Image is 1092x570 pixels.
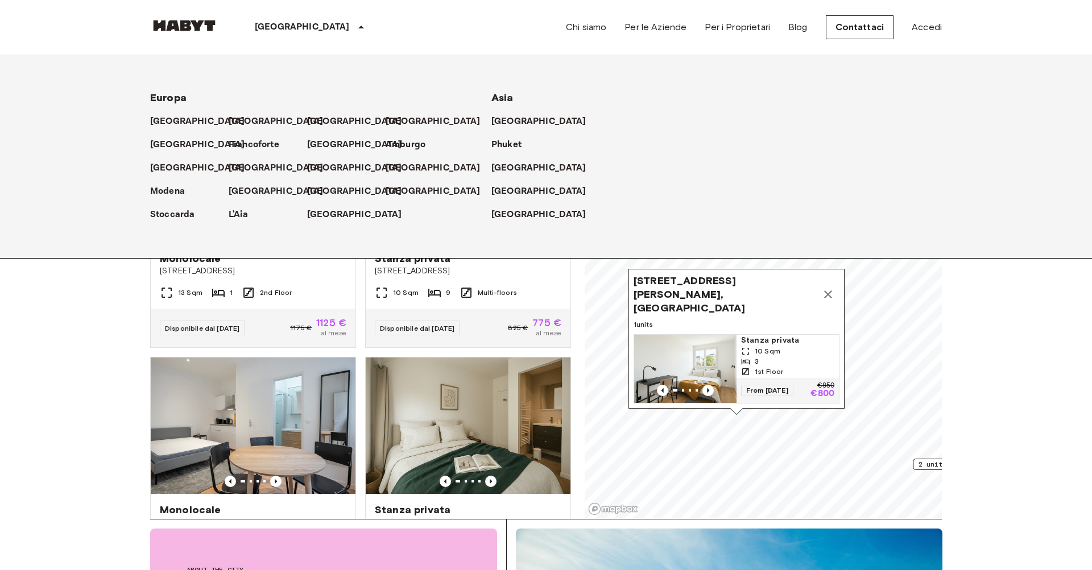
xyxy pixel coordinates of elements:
span: Disponibile dal [DATE] [380,324,454,332]
p: [GEOGRAPHIC_DATA] [307,115,402,128]
p: Stoccarda [150,208,195,222]
a: [GEOGRAPHIC_DATA] [491,208,598,222]
a: [GEOGRAPHIC_DATA] [386,115,492,128]
p: [GEOGRAPHIC_DATA] [229,185,324,198]
p: [GEOGRAPHIC_DATA] [150,161,245,175]
p: [GEOGRAPHIC_DATA] [307,185,402,198]
a: Blog [788,20,808,34]
span: [STREET_ADDRESS] [160,265,346,277]
span: 3 [755,356,759,367]
span: 2nd Floor [260,288,292,298]
button: Previous image [225,476,236,487]
div: Map marker [913,459,997,476]
span: 1175 € [290,323,312,333]
p: [GEOGRAPHIC_DATA] [386,161,481,175]
p: [GEOGRAPHIC_DATA] [307,208,402,222]
span: [STREET_ADDRESS] [375,265,561,277]
a: Stoccarda [150,208,206,222]
p: [GEOGRAPHIC_DATA] [491,185,586,198]
span: Disponibile dal [DATE] [165,324,239,332]
span: al mese [536,328,561,338]
canvas: Map [585,3,942,519]
span: [STREET_ADDRESS][PERSON_NAME], [GEOGRAPHIC_DATA] [634,274,817,315]
a: [GEOGRAPHIC_DATA] [307,208,413,222]
button: Previous image [440,476,451,487]
p: [GEOGRAPHIC_DATA] [229,161,324,175]
p: [GEOGRAPHIC_DATA] [307,138,402,152]
a: [GEOGRAPHIC_DATA] [307,161,413,175]
span: [STREET_ADDRESS] [160,517,346,528]
a: Per le Aziende [624,20,686,34]
span: Stanza privata [375,252,450,265]
a: Chi siamo [566,20,606,34]
span: 2 units from €1050 [919,459,992,469]
a: Phuket [491,138,533,152]
a: Mapbox logo [588,502,638,515]
a: [GEOGRAPHIC_DATA] [386,185,492,198]
img: Marketing picture of unit FR-18-004-002-01 [151,357,355,494]
p: [GEOGRAPHIC_DATA] [491,208,586,222]
button: Previous image [270,476,282,487]
span: 13 Sqm [178,288,202,298]
a: [GEOGRAPHIC_DATA] [150,115,257,128]
p: €800 [810,389,834,398]
a: [GEOGRAPHIC_DATA] [307,185,413,198]
button: Previous image [485,476,497,487]
p: Francoforte [229,138,279,152]
a: Accedi [912,20,942,34]
a: Francoforte [229,138,291,152]
p: Amburgo [386,138,425,152]
p: Phuket [491,138,522,152]
a: [GEOGRAPHIC_DATA] [229,115,335,128]
a: [GEOGRAPHIC_DATA] [491,185,598,198]
p: [GEOGRAPHIC_DATA] [255,20,350,34]
span: From [DATE] [741,385,793,396]
span: 10 Sqm [755,346,780,356]
a: [GEOGRAPHIC_DATA] [150,161,257,175]
img: Marketing picture of unit FR-18-011-001-008 [366,357,570,494]
a: [GEOGRAPHIC_DATA] [229,185,335,198]
a: Marketing picture of unit FR-18-002-015-02HPrevious imagePrevious imageStanza privata10 Sqm31st F... [634,334,839,403]
span: Stanza privata [741,335,834,346]
a: Per i Proprietari [705,20,770,34]
a: [GEOGRAPHIC_DATA] [307,115,413,128]
p: L'Aia [229,208,248,222]
span: Monolocale [160,252,221,265]
a: [GEOGRAPHIC_DATA] [491,115,598,128]
img: Habyt [150,20,218,31]
a: [GEOGRAPHIC_DATA] [386,161,492,175]
a: Contattaci [826,15,894,39]
span: Monolocale [160,503,221,517]
button: Previous image [657,385,668,396]
p: [GEOGRAPHIC_DATA] [307,161,402,175]
span: Europa [150,91,187,104]
span: Multi-floors [478,288,517,298]
span: Asia [491,91,514,104]
p: [GEOGRAPHIC_DATA] [386,185,481,198]
a: [GEOGRAPHIC_DATA] [491,161,598,175]
div: Map marker [628,269,845,415]
a: [GEOGRAPHIC_DATA] [229,161,335,175]
span: 1125 € [316,318,346,328]
a: Modena [150,185,196,198]
img: Marketing picture of unit FR-18-002-015-02H [634,335,737,403]
a: Amburgo [386,138,437,152]
p: [GEOGRAPHIC_DATA] [150,115,245,128]
span: 1 units [634,319,839,330]
button: Previous image [702,385,714,396]
span: al mese [321,328,346,338]
a: [GEOGRAPHIC_DATA] [150,138,257,152]
p: [GEOGRAPHIC_DATA] [150,138,245,152]
p: Modena [150,185,185,198]
a: [GEOGRAPHIC_DATA] [307,138,413,152]
a: L'Aia [229,208,259,222]
p: [GEOGRAPHIC_DATA] [491,161,586,175]
span: 825 € [508,323,528,333]
span: 10 Sqm [393,288,419,298]
span: 1 [230,288,233,298]
span: 11 Passage Penel, [GEOGRAPHIC_DATA] 18 - [GEOGRAPHIC_DATA] [375,517,561,528]
span: Stanza privata [375,503,450,517]
p: [GEOGRAPHIC_DATA] [491,115,586,128]
p: [GEOGRAPHIC_DATA] [386,115,481,128]
span: 1st Floor [755,367,783,377]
